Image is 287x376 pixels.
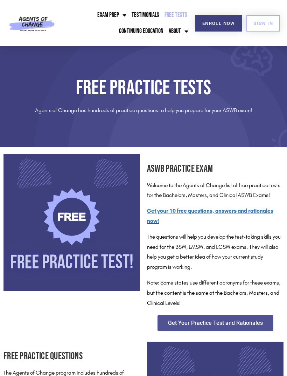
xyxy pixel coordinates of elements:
[130,7,161,23] a: Testimonials
[96,7,128,23] a: Exam Prep
[246,15,280,32] a: SIGN IN
[163,7,189,23] a: Free Tests
[147,207,273,224] a: Get your 10 free questions, answers and rationales now!
[147,161,283,177] h2: ASWB Practice Exam
[147,180,283,201] p: Welcome to the Agents of Change list of free practice tests for the Bachelors, Masters, and Clini...
[195,15,242,32] a: Enroll Now
[168,320,263,326] span: Get Your Practice Test and Rationales
[147,232,283,272] p: The questions will help you develop the test-taking skills you need for the BSW, LMSW, and LCSW e...
[117,23,165,39] a: Continuing Education
[3,349,140,364] h2: Free Practice Questions
[202,21,235,26] span: Enroll Now
[3,105,283,116] p: Agents of Change has hundreds of practice questions to help you prepare for your ASWB exam!
[147,278,283,308] p: Note: Some states use different acronyms for these exams, but the content is the same at the Bach...
[62,7,190,39] nav: Menu
[3,78,283,98] h1: Free Practice Tests
[157,315,273,331] a: Get Your Practice Test and Rationales
[167,23,190,39] a: About
[253,21,273,26] span: SIGN IN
